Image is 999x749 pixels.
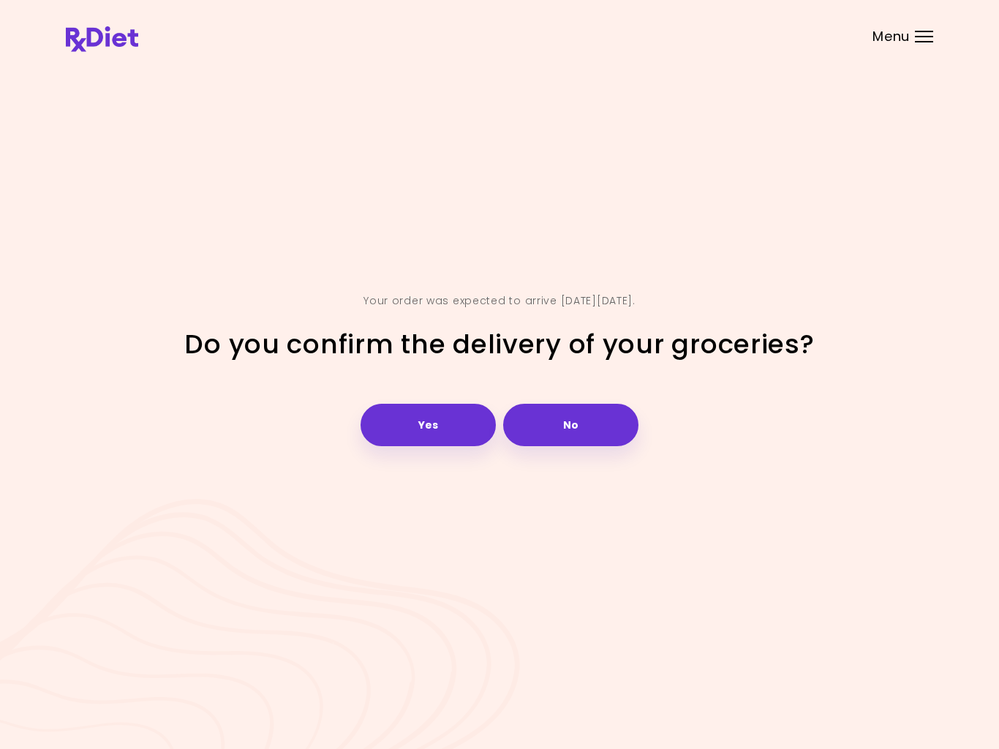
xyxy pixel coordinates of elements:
span: Menu [872,30,910,43]
h2: Do you confirm the delivery of your groceries? [184,328,814,362]
img: RxDiet [66,26,138,52]
button: Yes [361,404,496,446]
div: Your order was expected to arrive [DATE][DATE]. [363,290,636,313]
button: No [503,404,638,446]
